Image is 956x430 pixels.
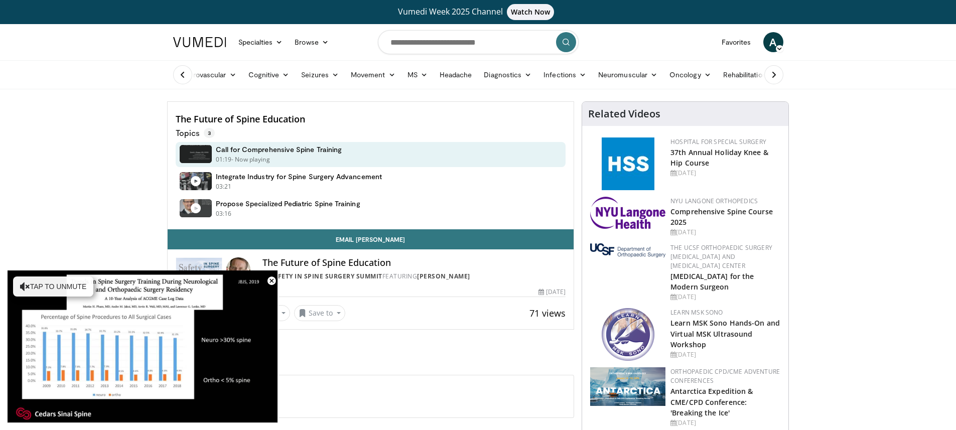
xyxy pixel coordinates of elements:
[592,65,663,85] a: Neuromuscular
[590,367,665,406] img: 923097bc-eeff-4ced-9ace-206d74fb6c4c.png.150x105_q85_autocrop_double_scale_upscale_version-0.2.png
[168,229,574,249] a: Email [PERSON_NAME]
[537,65,592,85] a: Infections
[590,197,665,229] img: 196d80fa-0fd9-4c83-87ed-3e4f30779ad7.png.150x105_q85_autocrop_double_scale_upscale_version-0.2.png
[670,308,723,317] a: Learn MSK Sono
[261,270,282,292] button: Close
[670,318,780,349] a: Learn MSK Sono Hands-On and Virtual MSK Ultrasound Workshop
[242,65,296,85] a: Cognitive
[345,65,401,85] a: Movement
[588,108,660,120] h4: Related Videos
[262,272,566,281] div: By FEATURING
[216,155,232,164] p: 01:19
[398,6,559,17] span: Vumedi Week 2025 Channel
[7,270,278,423] video-js: Video Player
[717,65,772,85] a: Rehabilitation
[670,386,753,417] a: Antarctica Expedition & CME/CPD Conference: 'Breaking the Ice'
[270,272,382,280] a: Safety in Spine Surgery Summit
[216,199,360,208] h4: Propose Specialized Pediatric Spine Training
[507,4,555,20] span: Watch Now
[763,32,783,52] a: A
[295,65,345,85] a: Seizures
[13,276,93,297] button: Tap to unmute
[538,288,566,297] div: [DATE]
[378,30,579,54] input: Search topics, interventions
[478,65,537,85] a: Diagnostics
[204,128,215,138] span: 3
[173,37,226,47] img: VuMedi Logo
[670,293,780,302] div: [DATE]
[670,197,758,205] a: NYU Langone Orthopedics
[670,367,780,385] a: Orthopaedic CPD/CME Adventure Conferences
[294,305,345,321] button: Save to
[167,65,242,85] a: Cerebrovascular
[176,128,215,138] p: Topics
[289,32,335,52] a: Browse
[176,114,566,125] h4: The Future of Spine Education
[670,148,768,168] a: 37th Annual Holiday Knee & Hip Course
[226,257,250,281] img: Avatar
[401,65,434,85] a: MS
[590,243,665,257] img: a6d6918c-f2a3-44c9-9500-0c9223dfe101.png.150x105_q85_autocrop_double_scale_upscale_version-0.2.png
[216,182,232,191] p: 03:21
[670,271,754,292] a: [MEDICAL_DATA] for the Modern Surgeon
[663,65,717,85] a: Oncology
[175,4,782,20] a: Vumedi Week 2025 ChannelWatch Now
[529,307,566,319] span: 71 views
[232,32,289,52] a: Specialties
[670,228,780,237] div: [DATE]
[670,137,766,146] a: Hospital for Special Surgery
[670,169,780,178] div: [DATE]
[167,354,575,367] span: Comments 0
[602,308,654,361] img: 4ce8947a-107b-4209-aad2-fe49418c94a8.png.150x105_q85_autocrop_double_scale_upscale_version-0.2.png
[231,155,270,164] p: - Now playing
[670,350,780,359] div: [DATE]
[670,243,772,270] a: The UCSF Orthopaedic Surgery [MEDICAL_DATA] and [MEDICAL_DATA] Center
[216,145,342,154] h4: Call for Comprehensive Spine Training
[670,418,780,427] div: [DATE]
[417,272,470,280] a: [PERSON_NAME]
[216,209,232,218] p: 03:16
[602,137,654,190] img: f5c2b4a9-8f32-47da-86a2-cd262eba5885.gif.150x105_q85_autocrop_double_scale_upscale_version-0.2.jpg
[670,207,773,227] a: Comprehensive Spine Course 2025
[176,257,222,281] img: Safety in Spine Surgery Summit
[434,65,478,85] a: Headache
[716,32,757,52] a: Favorites
[262,257,566,268] h4: The Future of Spine Education
[216,172,382,181] h4: Integrate Industry for Spine Surgery Advancement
